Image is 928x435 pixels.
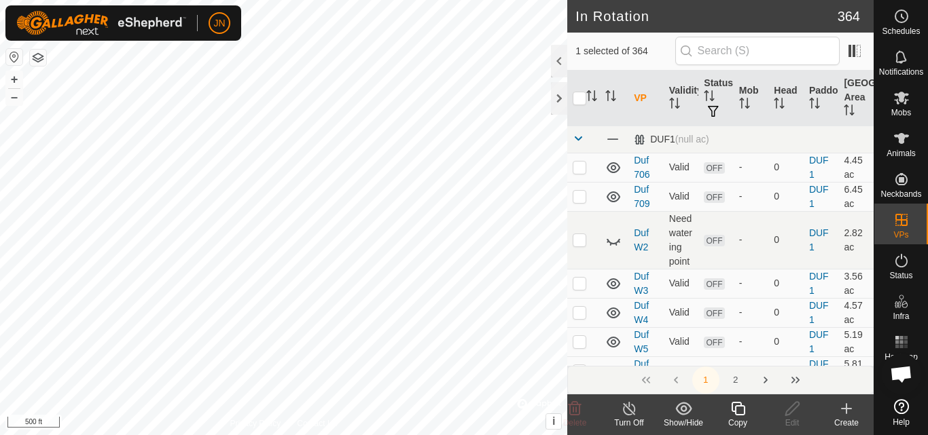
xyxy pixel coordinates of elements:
p-sorticon: Activate to sort [809,100,820,111]
td: Valid [664,356,699,385]
img: Gallagher Logo [16,11,186,35]
th: VP [628,71,664,126]
div: - [739,233,764,247]
p-sorticon: Activate to sort [844,107,855,117]
span: OFF [704,191,724,203]
span: i [552,415,555,427]
td: 6.45 ac [838,182,874,211]
span: OFF [704,337,724,348]
a: Duf W4 [634,300,649,325]
td: Valid [664,298,699,327]
span: Schedules [882,27,920,35]
div: - [739,364,764,378]
div: Open chat [881,354,922,394]
button: Reset Map [6,49,22,65]
p-sorticon: Activate to sort [739,100,750,111]
a: DUF1 [809,184,829,209]
span: OFF [704,307,724,319]
span: JN [213,16,225,31]
div: Turn Off [602,417,656,429]
div: Create [819,417,874,429]
div: - [739,335,764,349]
span: OFF [704,366,724,377]
td: 0 [768,298,804,327]
div: Copy [711,417,765,429]
span: Neckbands [880,190,921,198]
p-sorticon: Activate to sort [586,92,597,103]
span: Status [889,271,912,280]
th: Status [698,71,734,126]
div: - [739,189,764,204]
div: Edit [765,417,819,429]
span: (null ac) [675,134,709,145]
td: Valid [664,327,699,356]
th: [GEOGRAPHIC_DATA] Area [838,71,874,126]
a: Duf W6 [634,358,649,383]
div: Show/Hide [656,417,711,429]
span: Mobs [891,109,911,117]
th: Validity [664,71,699,126]
td: 0 [768,327,804,356]
span: 1 selected of 364 [575,44,675,58]
span: Delete [563,418,587,428]
td: 5.81 ac [838,356,874,385]
td: 3.56 ac [838,269,874,298]
span: OFF [704,235,724,246]
a: Duf 709 [634,184,649,209]
a: Duf 706 [634,155,649,180]
button: Next Page [752,366,779,394]
div: - [739,160,764,174]
th: Head [768,71,804,126]
div: - [739,276,764,290]
span: Notifications [879,68,923,76]
button: i [546,414,561,429]
p-sorticon: Activate to sort [704,92,715,103]
td: 4.57 ac [838,298,874,327]
span: OFF [704,162,724,174]
span: OFF [704,278,724,290]
td: 2.82 ac [838,211,874,269]
a: Duf W2 [634,227,649,252]
span: Help [893,418,910,426]
a: DUF1 [809,271,829,296]
td: 0 [768,269,804,298]
td: 0 [768,153,804,182]
td: 0 [768,182,804,211]
p-sorticon: Activate to sort [605,92,616,103]
a: Contact Us [297,417,337,430]
td: 4.45 ac [838,153,874,182]
a: DUF1 [809,155,829,180]
button: Map Layers [30,50,46,66]
a: DUF1 [809,329,829,354]
td: Valid [664,182,699,211]
button: – [6,89,22,105]
span: VPs [893,231,908,239]
span: Infra [893,312,909,320]
button: Last Page [782,366,809,394]
button: + [6,71,22,88]
td: 0 [768,356,804,385]
a: Duf W3 [634,271,649,296]
a: DUF1 [809,300,829,325]
td: 5.19 ac [838,327,874,356]
td: Need watering point [664,211,699,269]
a: DUF1 [809,227,829,252]
td: 0 [768,211,804,269]
input: Search (S) [675,37,840,65]
th: Paddock [804,71,839,126]
a: Help [874,394,928,432]
span: Heatmap [885,353,918,361]
p-sorticon: Activate to sort [669,100,680,111]
td: Valid [664,153,699,182]
h2: In Rotation [575,8,837,24]
div: - [739,305,764,320]
span: 364 [838,6,860,26]
button: 2 [722,366,749,394]
td: Valid [664,269,699,298]
a: Duf W5 [634,329,649,354]
div: DUF1 [634,134,709,145]
a: DUF1 [809,358,829,383]
span: Animals [887,149,916,157]
a: Privacy Policy [230,417,281,430]
p-sorticon: Activate to sort [774,100,785,111]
